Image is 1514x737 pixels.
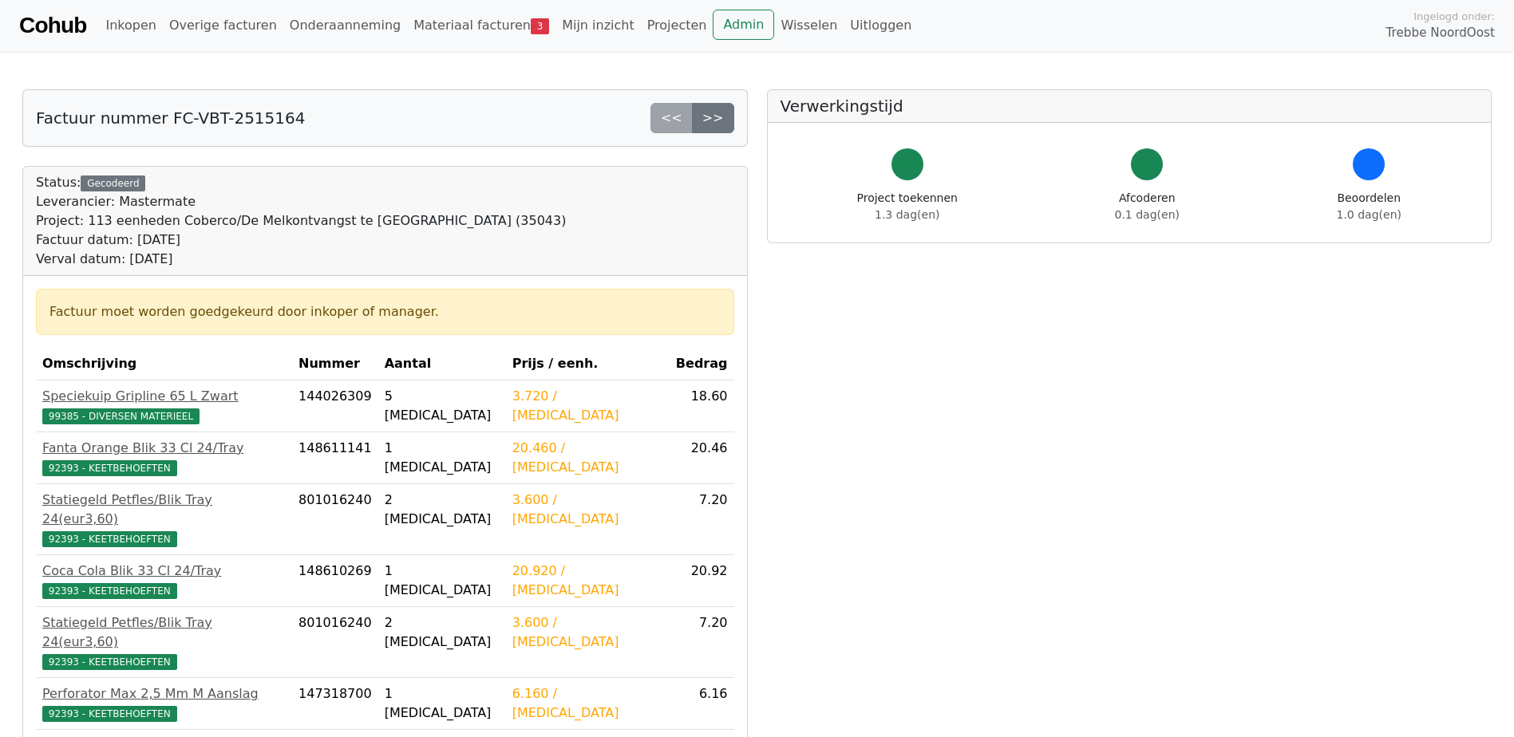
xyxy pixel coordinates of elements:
div: Gecodeerd [81,175,145,191]
span: 92393 - KEETBEHOEFTEN [42,583,177,599]
a: Projecten [641,10,714,41]
span: 0.1 dag(en) [1115,208,1180,221]
th: Nummer [292,348,378,380]
span: 92393 - KEETBEHOEFTEN [42,460,177,476]
td: 6.16 [670,678,734,730]
td: 7.20 [670,607,734,678]
th: Bedrag [670,348,734,380]
div: 1 [MEDICAL_DATA] [385,562,500,600]
a: Materiaal facturen3 [407,10,555,41]
span: 1.3 dag(en) [875,208,939,221]
td: 801016240 [292,484,378,555]
span: 92393 - KEETBEHOEFTEN [42,531,177,547]
div: 1 [MEDICAL_DATA] [385,439,500,477]
div: Verval datum: [DATE] [36,250,566,269]
span: 3 [531,18,549,34]
div: 3.600 / [MEDICAL_DATA] [512,491,663,529]
td: 20.46 [670,432,734,484]
div: Project: 113 eenheden Coberco/De Melkontvangst te [GEOGRAPHIC_DATA] (35043) [36,211,566,231]
a: Uitloggen [844,10,918,41]
a: Speciekuip Gripline 65 L Zwart99385 - DIVERSEN MATERIEEL [42,387,286,425]
div: Speciekuip Gripline 65 L Zwart [42,387,286,406]
h5: Factuur nummer FC-VBT-2515164 [36,108,305,128]
span: Ingelogd onder: [1413,9,1495,24]
td: 20.92 [670,555,734,607]
th: Omschrijving [36,348,292,380]
h5: Verwerkingstijd [781,97,1479,116]
span: Trebbe NoordOost [1386,24,1495,42]
th: Aantal [378,348,506,380]
div: Fanta Orange Blik 33 Cl 24/Tray [42,439,286,458]
div: Beoordelen [1337,190,1401,223]
div: 6.160 / [MEDICAL_DATA] [512,684,663,723]
span: 1.0 dag(en) [1337,208,1401,221]
div: Leverancier: Mastermate [36,192,566,211]
div: Factuur moet worden goedgekeurd door inkoper of manager. [49,302,721,321]
div: Status: [36,173,566,269]
td: 148610269 [292,555,378,607]
td: 144026309 [292,380,378,432]
a: Statiegeld Petfles/Blik Tray 24(eur3,60)92393 - KEETBEHOEFTEN [42,613,286,671]
a: Cohub [19,6,86,45]
td: 147318700 [292,678,378,730]
div: 2 [MEDICAL_DATA] [385,491,500,529]
div: 3.720 / [MEDICAL_DATA] [512,387,663,425]
div: Afcoderen [1115,190,1180,223]
div: 1 [MEDICAL_DATA] [385,684,500,723]
th: Prijs / eenh. [506,348,670,380]
td: 18.60 [670,380,734,432]
a: Perforator Max 2,5 Mm M Aanslag92393 - KEETBEHOEFTEN [42,684,286,723]
div: Factuur datum: [DATE] [36,231,566,250]
div: 5 [MEDICAL_DATA] [385,387,500,425]
span: 92393 - KEETBEHOEFTEN [42,706,177,722]
a: Admin [713,10,774,40]
span: 92393 - KEETBEHOEFTEN [42,654,177,670]
div: 2 [MEDICAL_DATA] [385,613,500,652]
div: 20.460 / [MEDICAL_DATA] [512,439,663,477]
a: Coca Cola Blik 33 Cl 24/Tray92393 - KEETBEHOEFTEN [42,562,286,600]
div: 20.920 / [MEDICAL_DATA] [512,562,663,600]
div: Statiegeld Petfles/Blik Tray 24(eur3,60) [42,491,286,529]
td: 148611141 [292,432,378,484]
div: Coca Cola Blik 33 Cl 24/Tray [42,562,286,581]
div: 3.600 / [MEDICAL_DATA] [512,613,663,652]
div: Perforator Max 2,5 Mm M Aanslag [42,684,286,703]
a: Statiegeld Petfles/Blik Tray 24(eur3,60)92393 - KEETBEHOEFTEN [42,491,286,548]
div: Project toekennen [857,190,958,223]
a: >> [692,103,734,133]
a: Mijn inzicht [555,10,641,41]
a: Inkopen [99,10,162,41]
a: Onderaanneming [283,10,407,41]
a: Overige facturen [163,10,283,41]
td: 7.20 [670,484,734,555]
td: 801016240 [292,607,378,678]
span: 99385 - DIVERSEN MATERIEEL [42,408,200,424]
div: Statiegeld Petfles/Blik Tray 24(eur3,60) [42,613,286,652]
a: Wisselen [774,10,844,41]
a: Fanta Orange Blik 33 Cl 24/Tray92393 - KEETBEHOEFTEN [42,439,286,477]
